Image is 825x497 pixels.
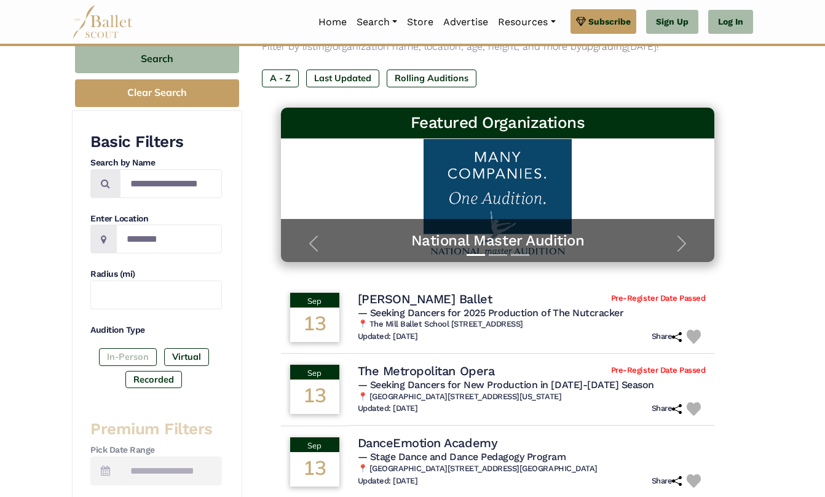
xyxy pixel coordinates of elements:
[75,44,239,73] button: Search
[290,293,339,308] div: Sep
[290,365,339,380] div: Sep
[652,476,682,487] h6: Share
[358,319,706,330] h6: 📍 The Mill Ballet School [STREET_ADDRESS]
[652,404,682,414] h6: Share
[358,435,497,451] h4: DanceEmotion Academy
[262,39,733,55] p: Filter by listing/organization name, location, age, height, and more by [DATE]!
[402,9,438,35] a: Store
[125,371,182,388] label: Recorded
[90,324,222,336] h4: Audition Type
[646,10,698,34] a: Sign Up
[352,9,402,35] a: Search
[358,379,654,391] span: — Seeking Dancers for New Production in [DATE]-[DATE] Season
[358,291,492,307] h4: [PERSON_NAME] Ballet
[314,9,352,35] a: Home
[358,451,566,463] span: — Stage Dance and Dance Pedagogy Program
[306,70,379,87] label: Last Updated
[290,437,339,452] div: Sep
[358,464,706,474] h6: 📍 [GEOGRAPHIC_DATA][STREET_ADDRESS][GEOGRAPHIC_DATA]
[358,392,706,402] h6: 📍 [GEOGRAPHIC_DATA][STREET_ADDRESS][US_STATE]
[164,348,209,365] label: Virtual
[387,70,476,87] label: Rolling Auditions
[511,248,529,262] button: Slide 3
[358,307,624,319] span: — Seeking Dancers for 2025 Production of The Nutcracker
[652,332,682,342] h6: Share
[358,363,494,379] h4: The Metropolitan Opera
[467,248,485,262] button: Slide 1
[90,132,222,153] h3: Basic Filters
[493,9,560,35] a: Resources
[90,444,222,456] h4: Pick Date Range
[90,419,222,440] h3: Premium Filters
[611,293,705,304] span: Pre-Register Date Passed
[290,380,339,414] div: 13
[438,9,493,35] a: Advertise
[570,9,636,34] a: Subscribe
[358,332,418,342] h6: Updated: [DATE]
[290,308,339,342] div: 13
[90,157,222,169] h4: Search by Name
[293,231,703,250] a: National Master Audition
[582,41,627,52] a: upgrading
[120,169,222,198] input: Search by names...
[358,404,418,414] h6: Updated: [DATE]
[489,248,507,262] button: Slide 2
[291,113,705,133] h3: Featured Organizations
[90,213,222,225] h4: Enter Location
[708,10,753,34] a: Log In
[90,268,222,280] h4: Radius (mi)
[99,348,157,365] label: In-Person
[290,452,339,487] div: 13
[588,15,631,28] span: Subscribe
[358,476,418,487] h6: Updated: [DATE]
[611,365,705,376] span: Pre-Register Date Passed
[262,70,299,87] label: A - Z
[576,15,586,28] img: gem.svg
[75,79,239,107] button: Clear Search
[116,225,222,253] input: Location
